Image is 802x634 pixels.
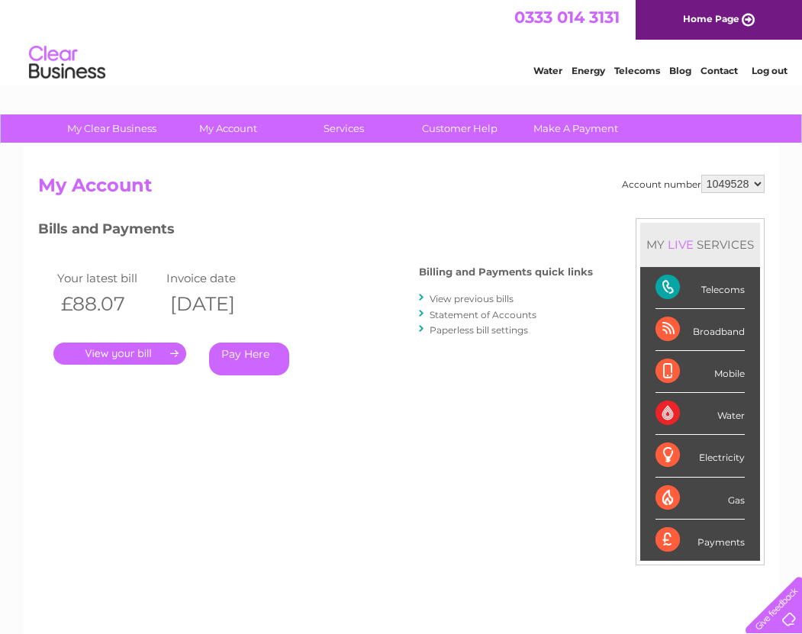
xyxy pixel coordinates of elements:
td: Invoice date [163,268,272,288]
div: MY SERVICES [640,223,760,266]
a: Water [533,65,562,76]
a: View previous bills [430,293,514,304]
div: Account number [622,175,765,193]
img: logo.png [28,40,106,86]
a: Customer Help [397,114,523,143]
td: Your latest bill [53,268,163,288]
a: Log out [752,65,788,76]
div: Broadband [655,309,745,351]
a: Contact [701,65,738,76]
a: 0333 014 3131 [514,8,620,27]
th: £88.07 [53,288,163,320]
a: . [53,343,186,365]
th: [DATE] [163,288,272,320]
a: Energy [572,65,605,76]
a: Services [281,114,407,143]
a: Make A Payment [513,114,639,143]
a: Paperless bill settings [430,324,528,336]
h3: Bills and Payments [38,218,593,245]
div: Electricity [655,435,745,477]
a: Telecoms [614,65,660,76]
div: Water [655,393,745,435]
div: Payments [655,520,745,561]
div: Clear Business is a trading name of Verastar Limited (registered in [GEOGRAPHIC_DATA] No. 3667643... [41,8,762,74]
div: LIVE [665,237,697,252]
a: My Account [165,114,291,143]
a: My Clear Business [49,114,175,143]
a: Statement of Accounts [430,309,536,320]
a: Blog [669,65,691,76]
a: Pay Here [209,343,289,375]
div: Gas [655,478,745,520]
h2: My Account [38,175,765,204]
h4: Billing and Payments quick links [419,266,593,278]
div: Mobile [655,351,745,393]
div: Telecoms [655,267,745,309]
